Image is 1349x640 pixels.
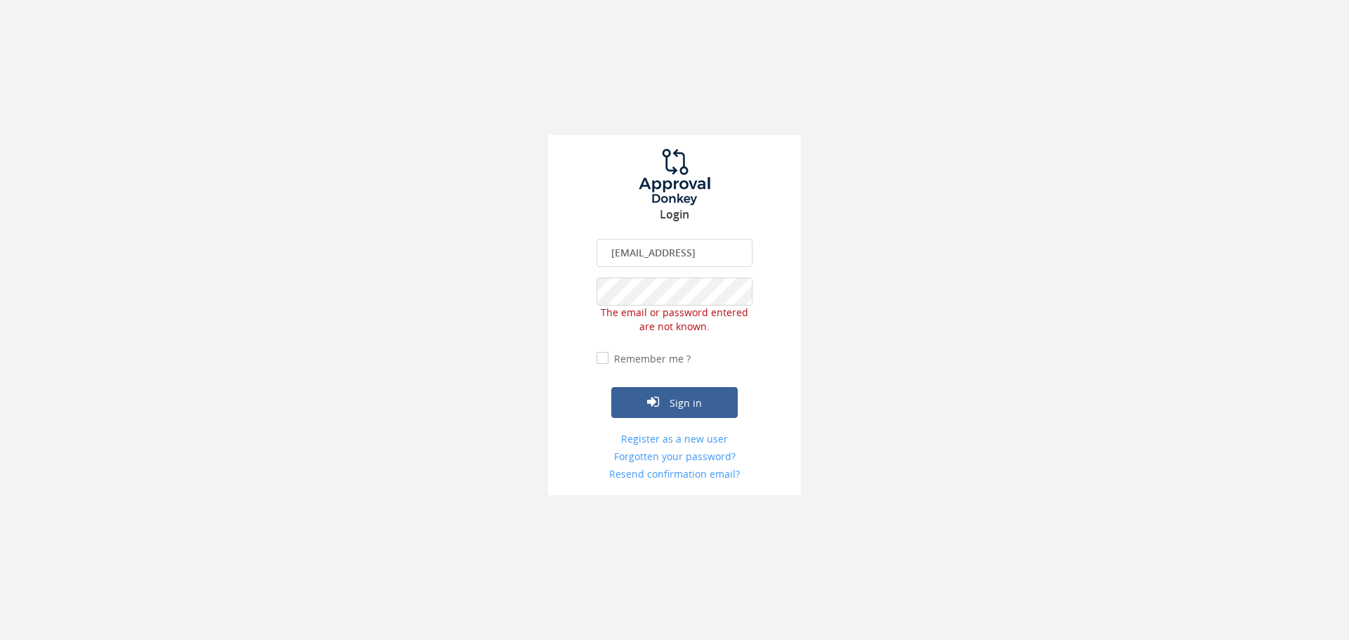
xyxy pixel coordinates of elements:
img: logo.png [622,149,727,205]
h3: Login [548,209,801,221]
a: Forgotten your password? [597,450,752,464]
button: Sign in [611,387,738,418]
label: Remember me ? [611,352,691,366]
input: Enter your Email [597,239,752,267]
span: The email or password entered are not known. [601,306,748,333]
a: Resend confirmation email? [597,467,752,481]
a: Register as a new user [597,432,752,446]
